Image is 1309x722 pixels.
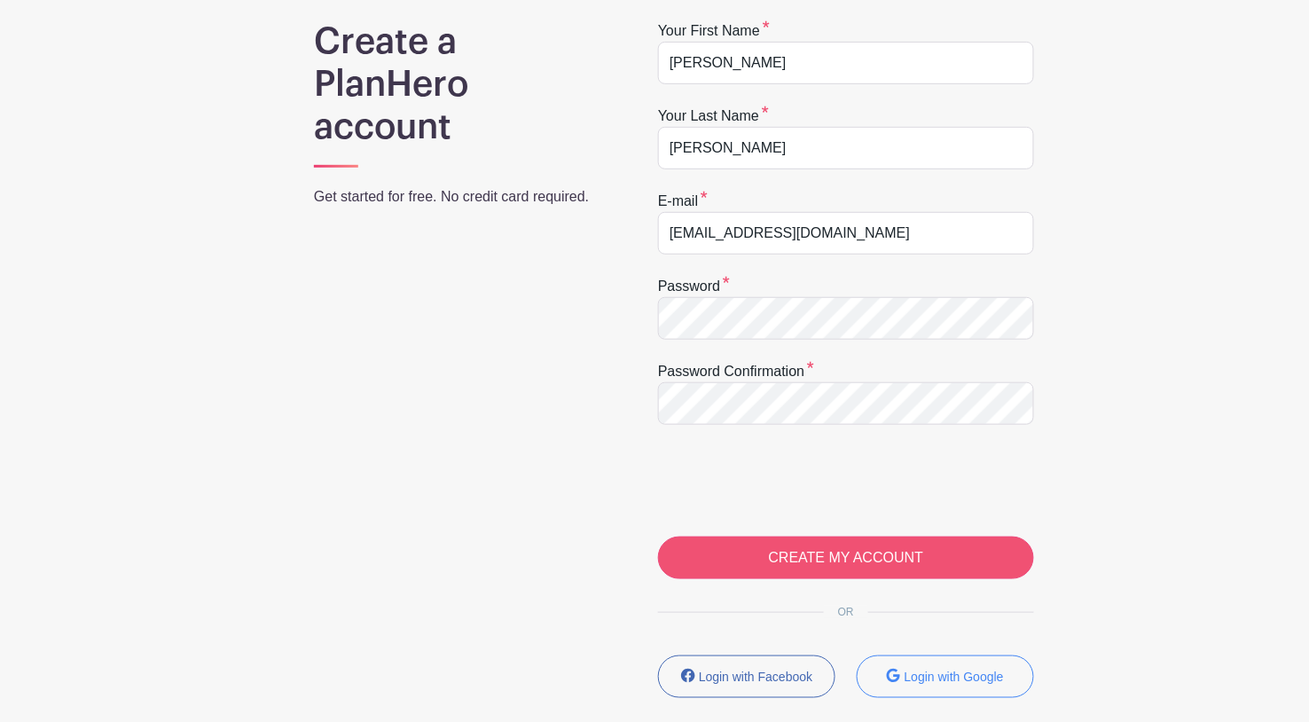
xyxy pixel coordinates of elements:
iframe: reCAPTCHA [658,446,928,515]
label: Password confirmation [658,361,814,382]
input: e.g. julie@eventco.com [658,212,1034,255]
label: Your last name [658,106,769,127]
span: OR [824,606,868,618]
input: e.g. Smith [658,127,1034,169]
small: Login with Facebook [699,670,812,684]
button: Login with Facebook [658,655,835,698]
label: Password [658,276,730,297]
input: e.g. Julie [658,42,1034,84]
label: Your first name [658,20,770,42]
label: E-mail [658,191,708,212]
button: Login with Google [857,655,1034,698]
h1: Create a PlanHero account [314,20,612,148]
input: CREATE MY ACCOUNT [658,537,1034,579]
p: Get started for free. No credit card required. [314,186,612,208]
small: Login with Google [905,670,1004,684]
